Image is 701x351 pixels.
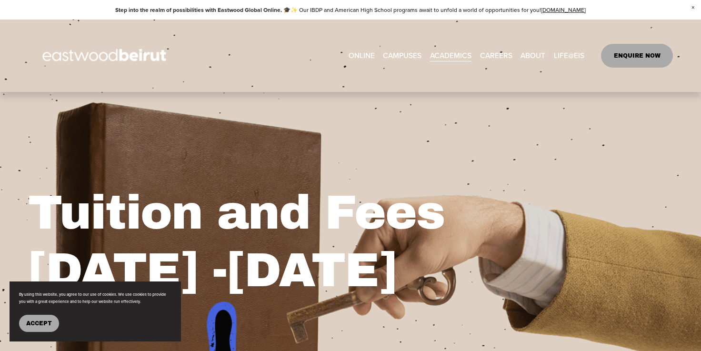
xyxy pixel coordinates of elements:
[554,49,584,62] span: LIFE@EIS
[430,48,471,63] a: folder dropdown
[521,48,545,63] a: folder dropdown
[19,291,171,305] p: By using this website, you agree to our use of cookies. We use cookies to provide you with a grea...
[383,49,421,62] span: CAMPUSES
[383,48,421,63] a: folder dropdown
[28,184,511,299] h1: Tuition and Fees [DATE] -[DATE]
[28,31,183,80] img: EastwoodIS Global Site
[521,49,545,62] span: ABOUT
[19,315,59,332] button: Accept
[349,48,375,63] a: ONLINE
[10,281,181,341] section: Cookie banner
[26,320,52,327] span: Accept
[480,48,512,63] a: CAREERS
[541,6,586,14] a: [DOMAIN_NAME]
[430,49,471,62] span: ACADEMICS
[601,44,673,68] a: ENQUIRE NOW
[554,48,584,63] a: folder dropdown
